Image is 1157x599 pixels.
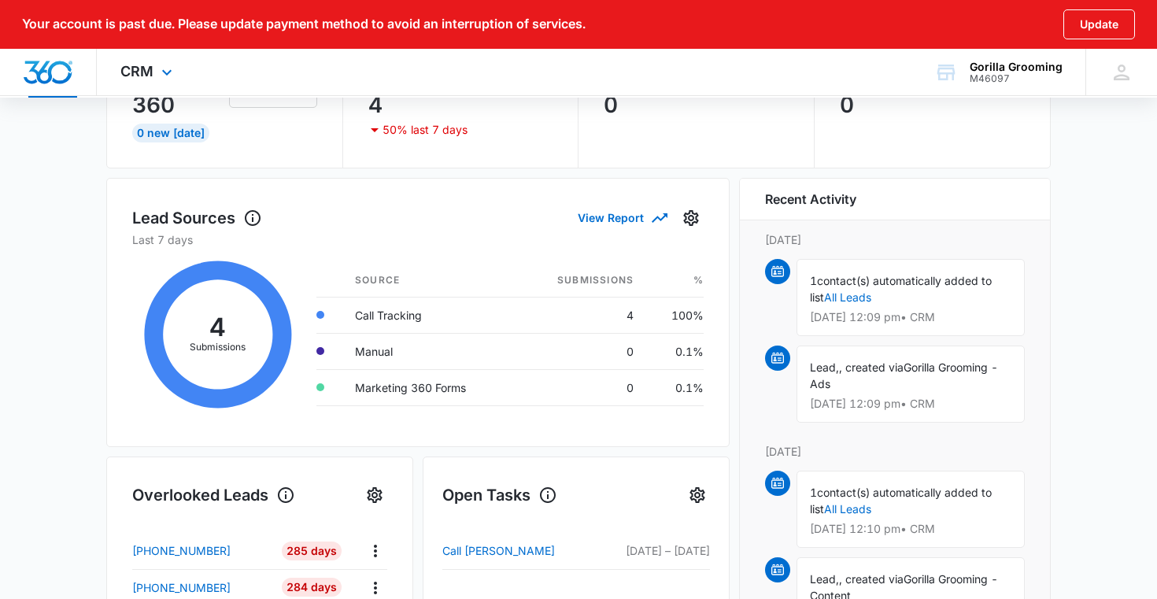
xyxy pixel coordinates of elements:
[368,92,383,117] p: 4
[810,523,1011,534] p: [DATE] 12:10 pm • CRM
[810,312,1011,323] p: [DATE] 12:09 pm • CRM
[516,297,646,333] td: 4
[132,206,262,230] h1: Lead Sources
[810,572,839,586] span: Lead,
[342,297,516,333] td: Call Tracking
[810,486,992,516] span: contact(s) automatically added to list
[282,542,342,560] div: 285 Days
[595,542,710,559] p: [DATE] – [DATE]
[604,92,618,117] p: 0
[824,290,871,304] a: All Leads
[132,542,270,559] a: [PHONE_NUMBER]
[342,333,516,369] td: Manual
[516,333,646,369] td: 0
[442,542,595,560] a: Call [PERSON_NAME]
[646,333,704,369] td: 0.1%
[132,579,270,596] a: [PHONE_NUMBER]
[229,86,317,99] a: Go to Leads
[646,264,704,298] th: %
[132,231,704,248] p: Last 7 days
[282,578,342,597] div: 284 Days
[516,264,646,298] th: Submissions
[132,92,175,117] p: 360
[678,205,704,231] button: Settings
[839,572,904,586] span: , created via
[132,124,209,142] div: 0 New [DATE]
[810,274,817,287] span: 1
[342,369,516,405] td: Marketing 360 Forms
[765,443,1025,460] p: [DATE]
[970,73,1063,84] div: account id
[132,579,231,596] p: [PHONE_NUMBER]
[578,204,666,231] button: View Report
[342,264,516,298] th: Source
[810,274,992,304] span: contact(s) automatically added to list
[646,297,704,333] td: 100%
[22,17,586,31] p: Your account is past due. Please update payment method to avoid an interruption of services.
[132,542,231,559] p: [PHONE_NUMBER]
[363,538,387,563] button: Actions
[840,92,854,117] p: 0
[765,190,856,209] h6: Recent Activity
[824,502,871,516] a: All Leads
[383,124,468,135] p: 50% last 7 days
[132,483,295,507] h1: Overlooked Leads
[810,361,998,390] span: Gorilla Grooming - Ads
[362,483,387,508] button: Settings
[1063,9,1135,39] button: Update
[685,483,710,508] button: Settings
[970,61,1063,73] div: account name
[765,231,1025,248] p: [DATE]
[442,483,557,507] h1: Open Tasks
[97,49,200,95] div: CRM
[646,369,704,405] td: 0.1%
[810,361,839,374] span: Lead,
[839,361,904,374] span: , created via
[810,486,817,499] span: 1
[120,63,153,79] span: CRM
[516,369,646,405] td: 0
[810,398,1011,409] p: [DATE] 12:09 pm • CRM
